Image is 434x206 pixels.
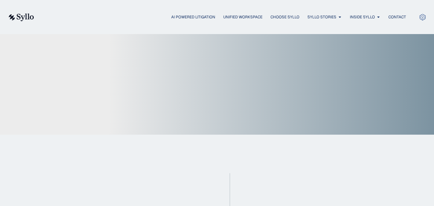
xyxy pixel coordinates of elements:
[171,14,215,20] a: AI Powered Litigation
[8,13,34,21] img: syllo
[223,14,262,20] a: Unified Workspace
[47,14,406,20] div: Menu Toggle
[307,14,336,20] a: Syllo Stories
[350,14,375,20] a: Inside Syllo
[388,14,406,20] a: Contact
[270,14,299,20] a: Choose Syllo
[47,14,406,20] nav: Menu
